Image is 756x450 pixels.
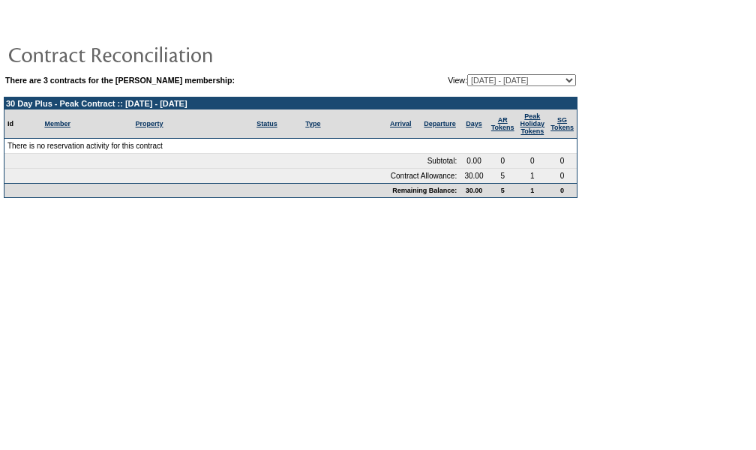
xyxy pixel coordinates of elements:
[4,183,460,197] td: Remaining Balance:
[4,139,577,154] td: There is no reservation activity for this contract
[488,169,517,183] td: 5
[256,120,277,127] a: Status
[4,109,41,139] td: Id
[44,120,70,127] a: Member
[517,154,548,169] td: 0
[547,169,577,183] td: 0
[488,154,517,169] td: 0
[466,120,482,127] a: Days
[5,76,235,85] b: There are 3 contracts for the [PERSON_NAME] membership:
[491,116,514,131] a: ARTokens
[460,169,488,183] td: 30.00
[460,154,488,169] td: 0.00
[4,169,460,183] td: Contract Allowance:
[517,169,548,183] td: 1
[390,120,412,127] a: Arrival
[547,183,577,197] td: 0
[550,116,574,131] a: SGTokens
[424,120,456,127] a: Departure
[517,183,548,197] td: 1
[460,183,488,197] td: 30.00
[547,154,577,169] td: 0
[4,154,460,169] td: Subtotal:
[372,74,576,86] td: View:
[305,120,320,127] a: Type
[520,112,545,135] a: Peak HolidayTokens
[488,183,517,197] td: 5
[7,39,307,69] img: pgTtlContractReconciliation.gif
[136,120,163,127] a: Property
[4,97,577,109] td: 30 Day Plus - Peak Contract :: [DATE] - [DATE]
